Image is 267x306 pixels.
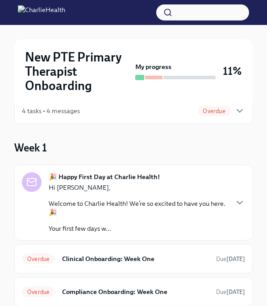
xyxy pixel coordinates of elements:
[223,65,242,78] h3: 11%
[216,255,245,263] span: September 7th, 2025 08:00
[14,142,47,154] h3: Week 1
[22,289,55,295] span: Overdue
[22,252,245,266] a: OverdueClinical Onboarding: Week OneDue[DATE]
[22,285,245,299] a: OverdueCompliance Onboarding: Week OneDue[DATE]
[62,287,209,297] h6: Compliance Onboarding: Week One
[226,256,245,262] strong: [DATE]
[22,256,55,262] span: Overdue
[226,289,245,295] strong: [DATE]
[216,256,245,262] span: Due
[18,5,65,20] img: CharlieHealth
[49,183,227,192] p: Hi [PERSON_NAME],
[49,224,227,233] p: Your first few days w...
[198,108,231,114] span: Overdue
[49,172,160,181] strong: 🎉 Happy First Day at Charlie Health!
[216,289,245,295] span: Due
[25,50,132,93] h2: New PTE Primary Therapist Onboarding
[22,106,80,115] div: 4 tasks • 4 messages
[49,199,227,217] p: Welcome to Charlie Health! We’re so excited to have you here. 🎉
[216,288,245,296] span: September 7th, 2025 08:00
[62,254,209,264] h6: Clinical Onboarding: Week One
[135,62,171,71] strong: My progress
